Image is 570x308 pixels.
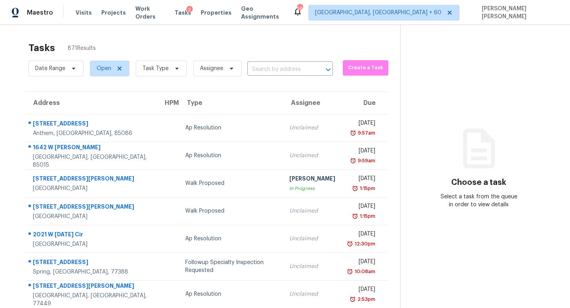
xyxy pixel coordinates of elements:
[479,5,558,21] span: [PERSON_NAME] [PERSON_NAME]
[283,92,342,114] th: Assignee
[201,9,232,17] span: Properties
[247,63,311,76] input: Search by address
[352,212,358,220] img: Overdue Alarm Icon
[185,152,277,160] div: Ap Resolution
[451,179,506,186] h3: Choose a task
[289,124,335,132] div: Unclaimed
[348,147,375,157] div: [DATE]
[343,60,388,76] button: Create a Task
[347,240,353,248] img: Overdue Alarm Icon
[97,65,111,72] span: Open
[33,153,150,169] div: [GEOGRAPHIC_DATA], [GEOGRAPHIC_DATA], 85015
[33,282,150,292] div: [STREET_ADDRESS][PERSON_NAME]
[33,175,150,184] div: [STREET_ADDRESS][PERSON_NAME]
[35,65,65,72] span: Date Range
[347,268,353,276] img: Overdue Alarm Icon
[185,259,277,274] div: Followup Specialty Inspection Requested
[33,203,150,213] div: [STREET_ADDRESS][PERSON_NAME]
[289,175,335,184] div: [PERSON_NAME]
[27,9,53,17] span: Maestro
[101,9,126,17] span: Projects
[76,9,92,17] span: Visits
[33,143,150,153] div: 1642 W [PERSON_NAME]
[323,64,334,75] button: Open
[179,92,283,114] th: Type
[358,184,375,192] div: 1:15pm
[185,179,277,187] div: Walk Proposed
[185,207,277,215] div: Walk Proposed
[185,235,277,243] div: Ap Resolution
[289,152,335,160] div: Unclaimed
[33,129,150,137] div: Anthem, [GEOGRAPHIC_DATA], 85086
[185,124,277,132] div: Ap Resolution
[25,92,157,114] th: Address
[440,193,518,209] div: Select a task from the queue in order to view details
[33,240,150,248] div: [GEOGRAPHIC_DATA]
[28,44,55,52] h2: Tasks
[348,175,375,184] div: [DATE]
[33,258,150,268] div: [STREET_ADDRESS]
[350,157,356,165] img: Overdue Alarm Icon
[350,295,356,303] img: Overdue Alarm Icon
[186,6,193,14] div: 2
[348,230,375,240] div: [DATE]
[353,268,375,276] div: 10:08am
[157,92,179,114] th: HPM
[33,230,150,240] div: 2021 W [DATE] Cir
[348,119,375,129] div: [DATE]
[135,5,165,21] span: Work Orders
[356,129,375,137] div: 9:57am
[68,44,96,52] span: 871 Results
[33,213,150,221] div: [GEOGRAPHIC_DATA]
[289,262,335,270] div: Unclaimed
[353,240,375,248] div: 12:30pm
[200,65,223,72] span: Assignee
[33,268,150,276] div: Spring, [GEOGRAPHIC_DATA], 77388
[348,285,375,295] div: [DATE]
[33,120,150,129] div: [STREET_ADDRESS]
[358,212,375,220] div: 1:15pm
[348,202,375,212] div: [DATE]
[342,92,388,114] th: Due
[185,290,277,298] div: Ap Resolution
[289,207,335,215] div: Unclaimed
[352,184,358,192] img: Overdue Alarm Icon
[297,5,302,13] div: 592
[356,295,375,303] div: 2:53pm
[289,235,335,243] div: Unclaimed
[33,292,150,308] div: [GEOGRAPHIC_DATA], [GEOGRAPHIC_DATA], 77449
[241,5,283,21] span: Geo Assignments
[33,184,150,192] div: [GEOGRAPHIC_DATA]
[175,10,191,15] span: Tasks
[350,129,356,137] img: Overdue Alarm Icon
[356,157,375,165] div: 9:59am
[142,65,169,72] span: Task Type
[315,9,441,17] span: [GEOGRAPHIC_DATA], [GEOGRAPHIC_DATA] + 60
[289,184,335,192] div: In Progress
[347,63,384,72] span: Create a Task
[289,290,335,298] div: Unclaimed
[348,258,375,268] div: [DATE]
